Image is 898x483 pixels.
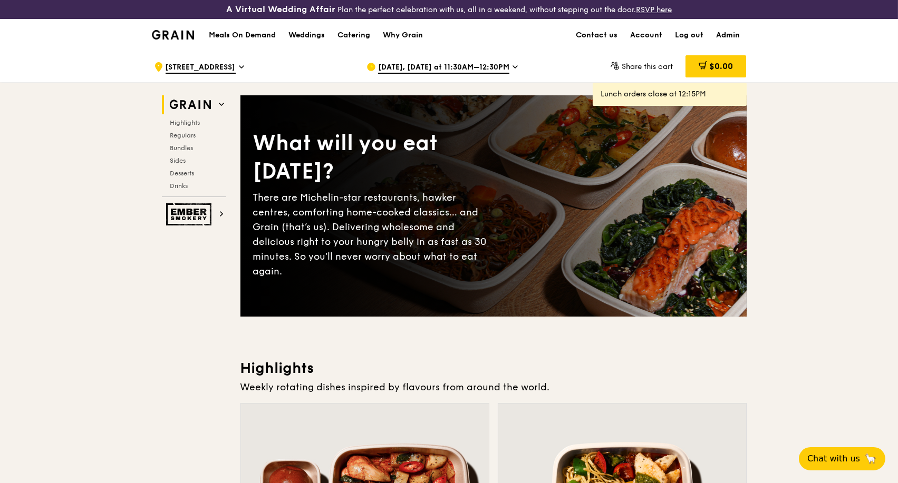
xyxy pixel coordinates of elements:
div: Why Grain [383,19,423,51]
span: Bundles [170,144,194,152]
div: Catering [337,19,370,51]
div: What will you eat [DATE]? [253,129,494,186]
span: [STREET_ADDRESS] [166,62,236,74]
img: Ember Smokery web logo [166,203,215,225]
div: There are Michelin-star restaurants, hawker centres, comforting home-cooked classics… and Grain (... [253,190,494,279]
span: Regulars [170,132,196,139]
span: Sides [170,157,186,164]
div: Lunch orders close at 12:15PM [601,89,738,100]
img: Grain [152,30,195,40]
span: $0.00 [709,61,733,71]
button: Chat with us🦙 [799,447,885,470]
a: Account [624,19,669,51]
a: Admin [710,19,747,51]
a: RSVP here [636,5,672,14]
span: Highlights [170,119,200,126]
span: Desserts [170,170,195,177]
span: Share this cart [622,62,673,71]
div: Weddings [288,19,325,51]
a: Weddings [282,19,331,51]
a: Contact us [570,19,624,51]
h3: Highlights [240,359,747,378]
h1: Meals On Demand [209,30,276,41]
a: Log out [669,19,710,51]
div: Plan the perfect celebration with us, all in a weekend, without stepping out the door. [150,4,748,15]
span: Chat with us [807,452,860,465]
a: GrainGrain [152,18,195,50]
a: Catering [331,19,376,51]
span: Drinks [170,182,188,190]
h3: A Virtual Wedding Affair [226,4,335,15]
span: 🦙 [864,452,877,465]
a: Why Grain [376,19,429,51]
div: Weekly rotating dishes inspired by flavours from around the world. [240,380,747,395]
img: Grain web logo [166,95,215,114]
span: [DATE], [DATE] at 11:30AM–12:30PM [378,62,509,74]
